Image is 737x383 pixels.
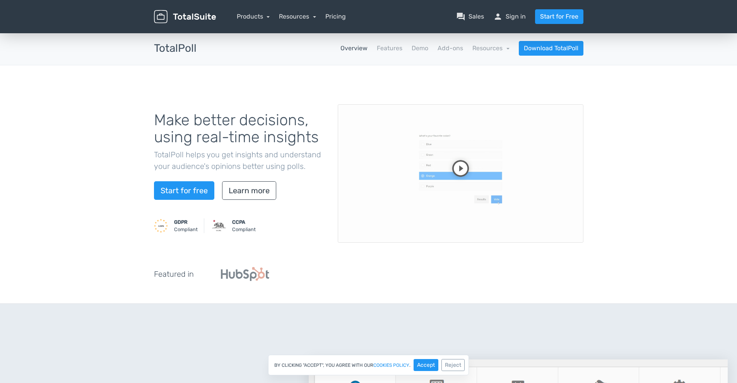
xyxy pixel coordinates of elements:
[154,270,194,278] h5: Featured in
[325,12,346,21] a: Pricing
[174,219,188,225] strong: GDPR
[373,363,409,368] a: cookies policy
[493,12,503,21] span: person
[456,12,465,21] span: question_answer
[441,359,465,371] button: Reject
[212,219,226,233] img: CCPA
[340,44,368,53] a: Overview
[414,359,438,371] button: Accept
[154,149,326,172] p: TotalPoll helps you get insights and understand your audience's opinions better using polls.
[268,355,469,375] div: By clicking "Accept", you agree with our .
[412,44,428,53] a: Demo
[493,12,526,21] a: personSign in
[279,13,316,20] a: Resources
[221,267,269,281] img: Hubspot
[222,181,276,200] a: Learn more
[174,218,198,233] small: Compliant
[438,44,463,53] a: Add-ons
[456,12,484,21] a: question_answerSales
[232,219,245,225] strong: CCPA
[154,10,216,24] img: TotalSuite for WordPress
[154,219,168,233] img: GDPR
[377,44,402,53] a: Features
[237,13,270,20] a: Products
[154,181,214,200] a: Start for free
[154,43,197,54] h3: TotalPoll
[232,218,256,233] small: Compliant
[154,112,326,146] h1: Make better decisions, using real-time insights
[535,9,583,24] a: Start for Free
[472,44,510,52] a: Resources
[519,41,583,56] a: Download TotalPoll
